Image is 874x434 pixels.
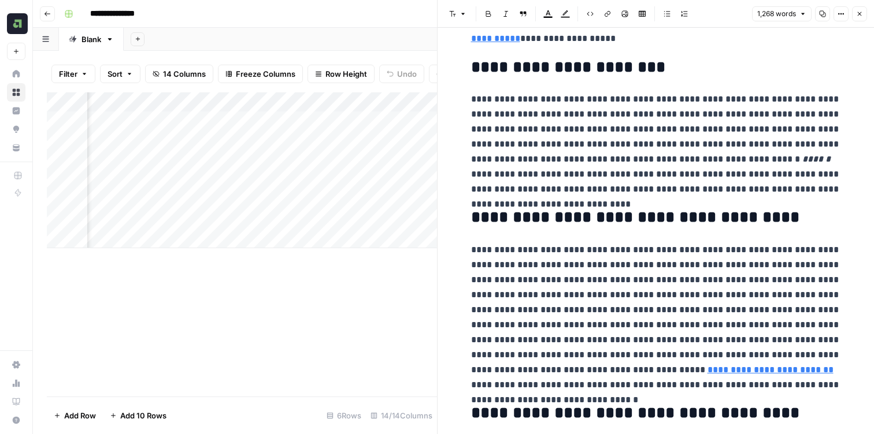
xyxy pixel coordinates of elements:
[59,68,77,80] span: Filter
[108,68,123,80] span: Sort
[322,406,366,425] div: 6 Rows
[120,410,166,421] span: Add 10 Rows
[7,374,25,392] a: Usage
[7,102,25,120] a: Insights
[752,6,812,21] button: 1,268 words
[379,65,424,83] button: Undo
[397,68,417,80] span: Undo
[7,356,25,374] a: Settings
[64,410,96,421] span: Add Row
[757,9,796,19] span: 1,268 words
[7,83,25,102] a: Browse
[218,65,303,83] button: Freeze Columns
[59,28,124,51] a: Blank
[366,406,437,425] div: 14/14 Columns
[236,68,295,80] span: Freeze Columns
[103,406,173,425] button: Add 10 Rows
[7,120,25,139] a: Opportunities
[7,392,25,411] a: Learning Hub
[145,65,213,83] button: 14 Columns
[163,68,206,80] span: 14 Columns
[100,65,140,83] button: Sort
[82,33,101,45] div: Blank
[308,65,375,83] button: Row Height
[7,139,25,157] a: Your Data
[47,406,103,425] button: Add Row
[7,9,25,38] button: Workspace: Assembled
[7,65,25,83] a: Home
[51,65,95,83] button: Filter
[7,13,28,34] img: Assembled Logo
[325,68,367,80] span: Row Height
[7,411,25,429] button: Help + Support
